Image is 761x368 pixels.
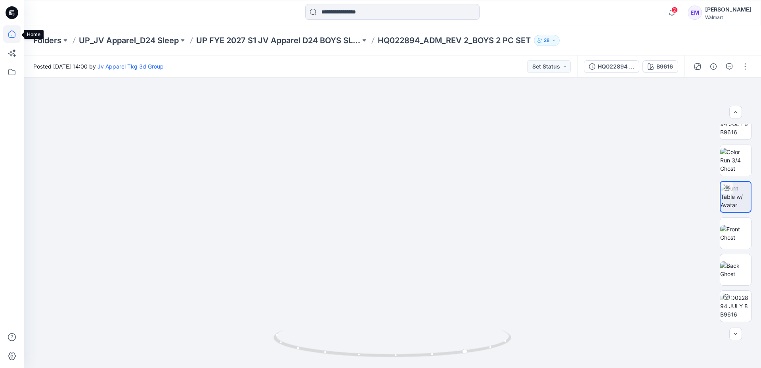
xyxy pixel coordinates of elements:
[642,60,678,73] button: B9616
[720,225,751,242] img: Front Ghost
[705,5,751,14] div: [PERSON_NAME]
[33,62,164,71] span: Posted [DATE] 14:00 by
[79,35,179,46] a: UP_JV Apparel_D24 Sleep
[720,294,751,318] img: HQ022894 JULY 8 B9616
[598,62,634,71] div: HQ022894 [DATE]
[584,60,639,73] button: HQ022894 [DATE]
[720,261,751,278] img: Back Ghost
[196,35,360,46] a: UP FYE 2027 S1 JV Apparel D24 BOYS SLEEP
[721,184,751,209] img: Turn Table w/ Avatar
[720,111,751,136] img: HQ022894 JULY 8 B9616
[534,35,560,46] button: 28
[656,62,673,71] div: B9616
[688,6,702,20] div: EM
[705,14,751,20] div: Walmart
[671,7,678,13] span: 2
[33,35,61,46] a: Folders
[98,63,164,70] a: Jv Apparel Tkg 3d Group
[720,148,751,173] img: Color Run 3/4 Ghost
[707,60,720,73] button: Details
[378,35,531,46] p: HQ022894_ADM_REV 2_BOYS 2 PC SET
[544,36,550,45] p: 28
